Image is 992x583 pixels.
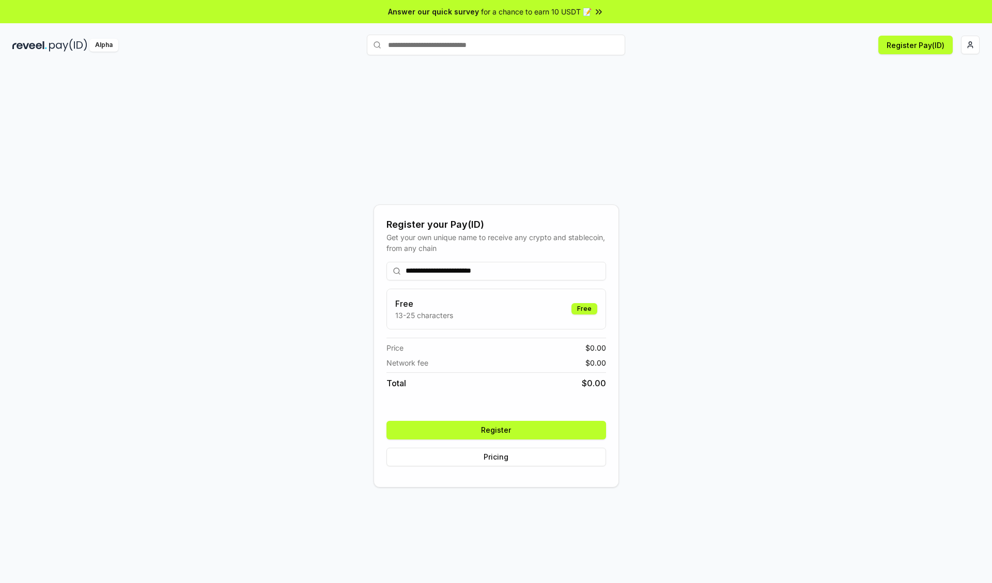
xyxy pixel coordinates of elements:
[386,232,606,254] div: Get your own unique name to receive any crypto and stablecoin, from any chain
[49,39,87,52] img: pay_id
[386,421,606,439] button: Register
[585,357,606,368] span: $ 0.00
[571,303,597,314] div: Free
[388,6,479,17] span: Answer our quick survey
[582,377,606,389] span: $ 0.00
[585,342,606,353] span: $ 0.00
[386,357,428,368] span: Network fee
[386,377,406,389] span: Total
[386,342,404,353] span: Price
[878,36,953,54] button: Register Pay(ID)
[395,310,453,321] p: 13-25 characters
[12,39,47,52] img: reveel_dark
[386,448,606,466] button: Pricing
[89,39,118,52] div: Alpha
[481,6,592,17] span: for a chance to earn 10 USDT 📝
[395,297,453,310] h3: Free
[386,217,606,232] div: Register your Pay(ID)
